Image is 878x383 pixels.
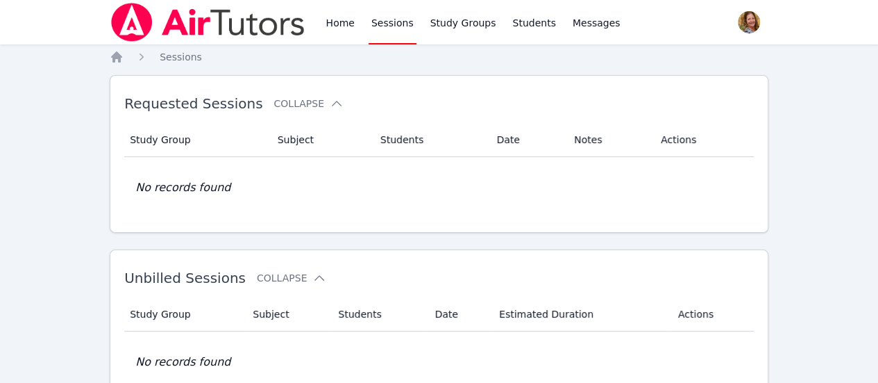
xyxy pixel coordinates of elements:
th: Subject [244,298,330,332]
th: Students [372,123,489,157]
button: Collapse [257,271,326,285]
td: No records found [124,157,754,218]
a: Sessions [160,50,202,64]
span: Requested Sessions [124,95,262,112]
th: Notes [566,123,652,157]
th: Subject [269,123,372,157]
button: Collapse [273,97,343,111]
th: Estimated Duration [491,298,670,332]
th: Study Group [124,123,269,157]
span: Unbilled Sessions [124,270,246,286]
th: Students [330,298,426,332]
th: Date [489,123,566,157]
th: Date [426,298,491,332]
img: Air Tutors [110,3,306,42]
th: Actions [670,298,754,332]
span: Messages [573,16,620,30]
th: Study Group [124,298,244,332]
nav: Breadcrumb [110,50,768,64]
span: Sessions [160,51,202,63]
th: Actions [652,123,754,157]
